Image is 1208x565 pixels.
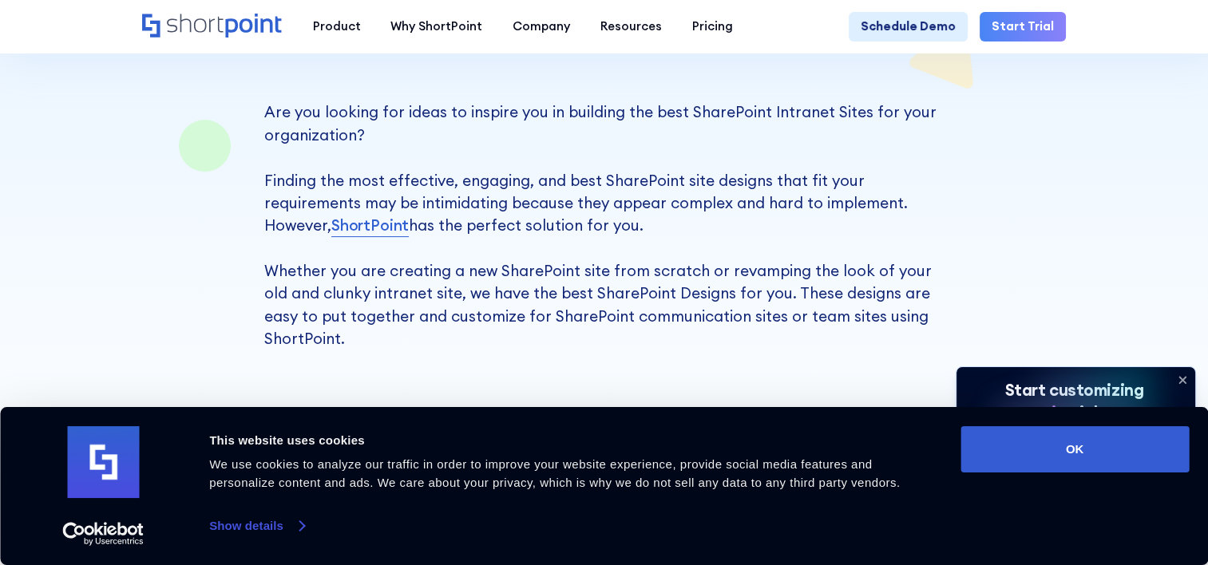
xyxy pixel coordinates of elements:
[390,18,482,36] div: Why ShortPoint
[585,12,677,42] a: Resources
[331,214,409,236] a: ShortPoint
[375,12,497,42] a: Why ShortPoint
[497,12,585,42] a: Company
[849,12,968,42] a: Schedule Demo
[980,12,1066,42] a: Start Trial
[960,426,1189,472] button: OK
[677,12,748,42] a: Pricing
[142,14,283,39] a: Home
[298,12,376,42] a: Product
[209,514,303,538] a: Show details
[209,457,900,489] span: We use cookies to analyze our traffic in order to improve your website experience, provide social...
[67,426,139,498] img: logo
[209,431,925,450] div: This website uses cookies
[34,522,173,546] a: Usercentrics Cookiebot - opens in a new window
[312,18,360,36] div: Product
[600,18,662,36] div: Resources
[513,18,570,36] div: Company
[264,101,944,350] p: Are you looking for ideas to inspire you in building the best SharePoint Intranet Sites for your ...
[921,381,1208,565] iframe: Chat Widget
[692,18,733,36] div: Pricing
